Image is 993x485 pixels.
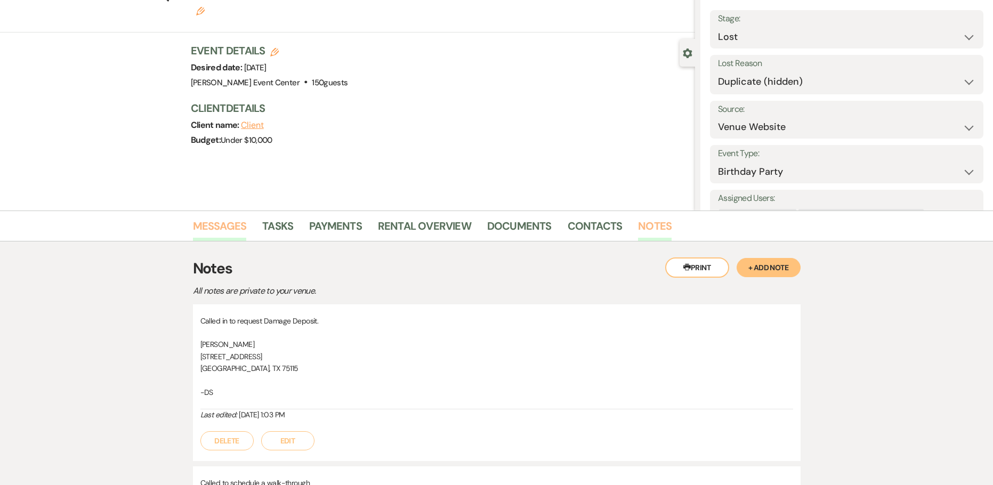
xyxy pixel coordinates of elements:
span: [DATE] [244,62,267,73]
a: Tasks [262,217,293,241]
i: Last edited: [200,410,237,419]
span: Client name: [191,119,241,131]
label: Assigned Users: [718,191,975,206]
button: Close lead details [683,47,692,58]
div: [DATE] 1:03 PM [200,409,793,421]
button: Client [241,121,264,130]
button: Print [665,257,729,278]
a: Rental Overview [378,217,471,241]
a: Payments [309,217,362,241]
p: All notes are private to your venue. [193,284,566,298]
a: Contacts [568,217,623,241]
a: Notes [638,217,672,241]
button: + Add Note [737,258,801,277]
p: [STREET_ADDRESS] [200,351,793,362]
h3: Notes [193,257,801,280]
span: [PERSON_NAME] Event Center [191,77,300,88]
span: Budget: [191,134,221,145]
div: [PERSON_NAME] Event Center [798,209,912,224]
label: Event Type: [718,146,975,161]
h3: Event Details [191,43,348,58]
p: -DS [200,386,793,398]
p: [GEOGRAPHIC_DATA], TX 75115 [200,362,793,374]
button: Edit [196,6,205,15]
div: [PERSON_NAME] [719,209,785,224]
label: Source: [718,102,975,117]
button: Delete [200,431,254,450]
label: Stage: [718,11,975,27]
span: Desired date: [191,62,244,73]
span: 150 guests [312,77,348,88]
p: [PERSON_NAME] [200,338,793,350]
label: Lost Reason [718,56,975,71]
button: Edit [261,431,314,450]
a: Documents [487,217,552,241]
h3: Client Details [191,101,685,116]
p: Called in to request Damage Deposit. [200,315,793,327]
a: Messages [193,217,247,241]
span: Under $10,000 [221,135,272,145]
